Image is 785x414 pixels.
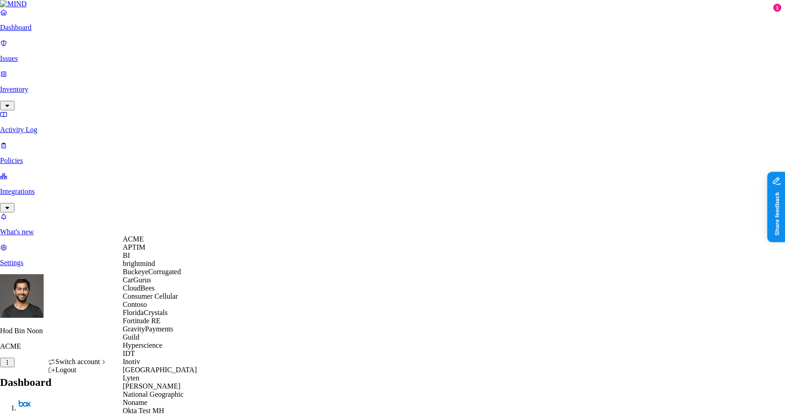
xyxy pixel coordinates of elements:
span: Contoso [123,301,147,308]
span: FloridaCrystals [123,309,168,316]
span: Lyten [123,374,139,382]
span: [PERSON_NAME] [123,382,180,390]
span: [GEOGRAPHIC_DATA] [123,366,197,374]
span: APTIM [123,243,145,251]
div: Logout [48,366,108,374]
span: Inotiv [123,358,140,365]
span: Hyperscience [123,341,162,349]
span: BI [123,251,130,259]
span: CloudBees [123,284,155,292]
span: IDT [123,350,135,357]
span: GravityPayments [123,325,173,333]
span: Fortitude RE [123,317,160,325]
span: ACME [123,235,144,243]
span: Switch account [55,358,100,365]
span: BuckeyeCorrugated [123,268,181,276]
span: Guild [123,333,139,341]
span: brightmind [123,260,155,267]
span: Noname [123,399,147,406]
span: Consumer Cellular [123,292,178,300]
span: National Geographic [123,390,184,398]
span: CarGurus [123,276,151,284]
